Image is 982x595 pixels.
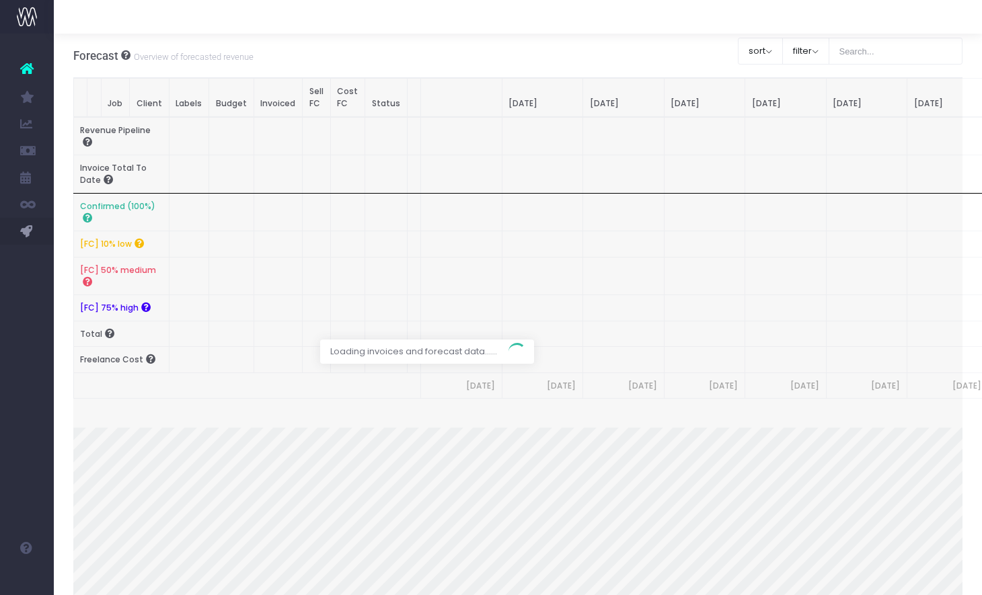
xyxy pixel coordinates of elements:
small: Overview of forecasted revenue [130,49,254,63]
img: images/default_profile_image.png [17,568,37,588]
span: Loading invoices and forecast data...... [320,340,507,364]
button: sort [738,38,783,65]
button: filter [782,38,829,65]
span: Forecast [73,49,118,63]
input: Search... [829,38,963,65]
